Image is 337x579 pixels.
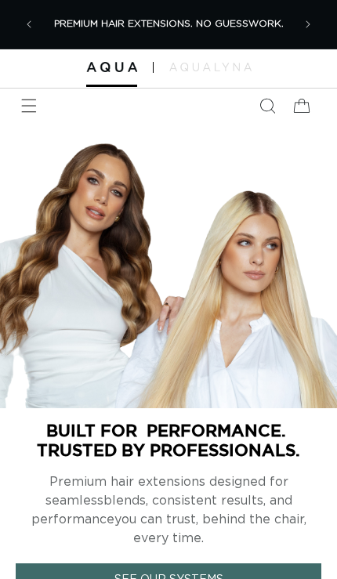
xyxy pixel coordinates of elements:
[54,19,284,28] span: PREMIUM HAIR EXTENSIONS. NO GUESSWORK.
[12,7,46,42] button: Previous announcement
[250,89,284,123] summary: Search
[12,89,46,123] summary: Menu
[291,7,325,42] button: Next announcement
[169,63,252,71] img: aqualyna.com
[16,472,321,548] p: Premium hair extensions designed for seamless blends, consistent results, and performance you can...
[16,421,321,460] p: BUILT FOR PERFORMANCE. TRUSTED BY PROFESSIONALS.
[86,62,137,72] img: Aqua Hair Extensions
